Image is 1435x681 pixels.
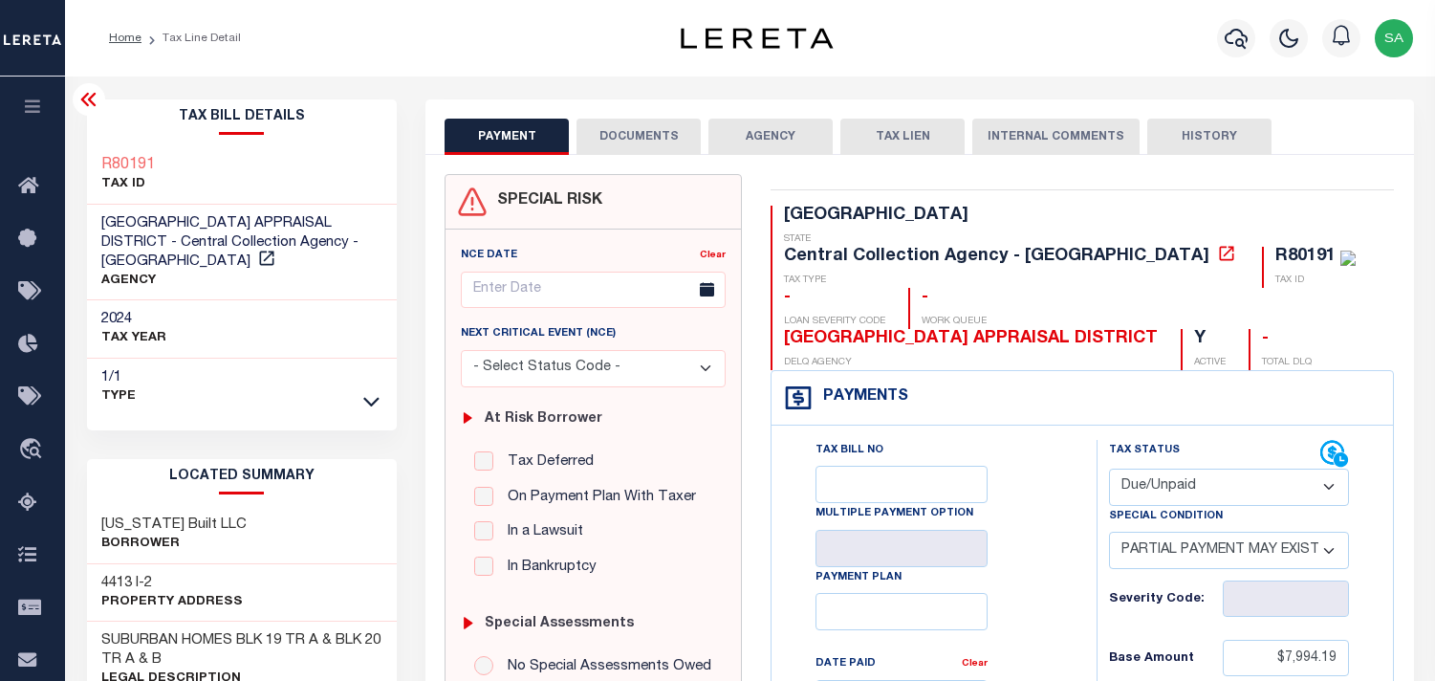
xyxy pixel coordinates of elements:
[814,388,908,406] h4: Payments
[101,175,155,194] p: TAX ID
[498,656,711,678] label: No Special Assessments Owed
[815,506,973,522] label: Multiple Payment Option
[101,516,247,535] h3: [US_STATE] Built LLC
[498,451,594,473] label: Tax Deferred
[461,248,517,264] label: NCE Date
[1109,509,1223,525] label: Special Condition
[815,570,902,586] label: Payment Plan
[815,656,876,672] label: Date Paid
[498,557,597,579] label: In Bankruptcy
[784,288,885,309] div: -
[101,631,383,670] h3: SUBURBAN HOMES BLK 19 TR A & BLK 20 TR A & B
[784,356,1158,370] p: DELQ AGENCY
[1262,356,1312,370] p: TOTAL DLQ
[101,368,136,387] h3: 1/1
[1147,119,1272,155] button: HISTORY
[101,310,166,329] h3: 2024
[498,521,583,543] label: In a Lawsuit
[784,329,1158,350] div: [GEOGRAPHIC_DATA] APPRAISAL DISTRICT
[485,411,602,428] h6: At Risk Borrower
[700,251,726,260] a: Clear
[488,192,602,210] h4: SPECIAL RISK
[1109,651,1223,667] h6: Base Amount
[1109,443,1180,459] label: Tax Status
[1375,19,1413,57] img: svg+xml;base64,PHN2ZyB4bWxucz0iaHR0cDovL3d3dy53My5vcmcvMjAwMC9zdmciIHBvaW50ZXItZXZlbnRzPSJub25lIi...
[784,232,968,247] p: STATE
[784,206,968,227] div: [GEOGRAPHIC_DATA]
[101,535,247,554] p: Borrower
[87,459,398,494] h2: LOCATED SUMMARY
[101,593,243,612] p: Property Address
[101,387,136,406] p: Type
[1340,251,1356,266] img: check-icon-green.svg
[922,315,987,329] p: WORK QUEUE
[784,315,885,329] p: LOAN SEVERITY CODE
[101,329,166,348] p: TAX YEAR
[101,574,243,593] h3: 4413 I-2
[840,119,965,155] button: TAX LIEN
[1223,640,1349,676] input: $
[461,272,726,309] input: Enter Date
[815,443,883,459] label: Tax Bill No
[681,28,834,49] img: logo-dark.svg
[18,438,49,463] i: travel_explore
[101,156,155,175] a: R80191
[445,119,569,155] button: PAYMENT
[1262,329,1312,350] div: -
[1275,274,1356,288] p: TAX ID
[498,487,696,509] label: On Payment Plan With Taxer
[1275,248,1336,265] div: R80191
[101,216,359,269] span: [GEOGRAPHIC_DATA] APPRAISAL DISTRICT - Central Collection Agency - [GEOGRAPHIC_DATA]
[922,288,987,309] div: -
[962,659,988,669] a: Clear
[1194,356,1226,370] p: ACTIVE
[1194,329,1226,350] div: Y
[576,119,701,155] button: DOCUMENTS
[784,248,1209,265] div: Central Collection Agency - [GEOGRAPHIC_DATA]
[972,119,1140,155] button: INTERNAL COMMENTS
[461,326,616,342] label: Next Critical Event (NCE)
[109,33,141,44] a: Home
[101,272,383,291] p: AGENCY
[708,119,833,155] button: AGENCY
[485,616,634,632] h6: Special Assessments
[87,99,398,135] h2: Tax Bill Details
[141,30,241,47] li: Tax Line Detail
[1109,592,1223,607] h6: Severity Code:
[784,274,1239,288] p: TAX TYPE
